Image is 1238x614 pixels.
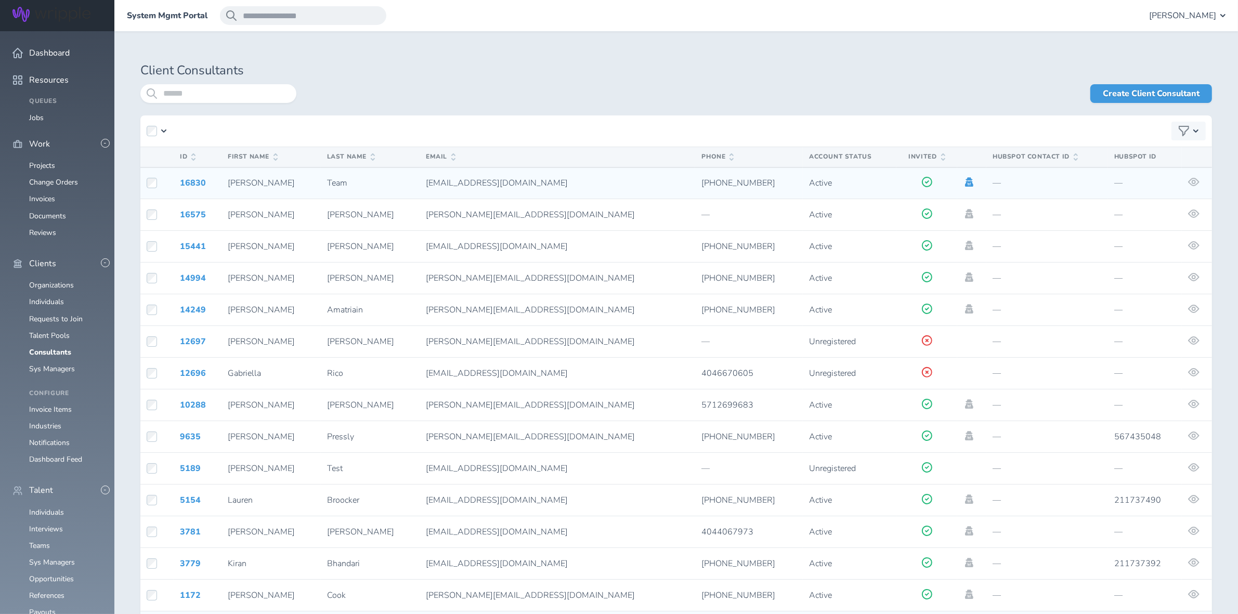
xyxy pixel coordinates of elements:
[1114,273,1176,283] p: —
[963,272,975,282] a: Impersonate
[908,153,945,161] span: Invited
[29,557,75,567] a: Sys Managers
[701,304,775,316] span: [PHONE_NUMBER]
[327,526,394,538] span: [PERSON_NAME]
[701,210,797,219] p: —
[1114,400,1176,410] p: —
[701,590,775,601] span: [PHONE_NUMBER]
[29,113,44,123] a: Jobs
[809,209,832,220] span: Active
[426,526,568,538] span: [EMAIL_ADDRESS][DOMAIN_NAME]
[809,558,832,569] span: Active
[180,368,206,379] a: 12696
[180,241,206,252] a: 15441
[29,438,70,448] a: Notifications
[29,541,50,551] a: Teams
[327,177,347,189] span: Team
[327,272,394,284] span: [PERSON_NAME]
[29,161,55,171] a: Projects
[327,304,363,316] span: Amatriain
[180,431,201,442] a: 9635
[180,463,201,474] a: 5189
[809,304,832,316] span: Active
[228,463,295,474] span: [PERSON_NAME]
[426,177,568,189] span: [EMAIL_ADDRESS][DOMAIN_NAME]
[963,431,975,440] a: Impersonate
[963,209,975,218] a: Impersonate
[327,558,360,569] span: Bhandari
[228,153,278,161] span: First Name
[29,347,71,357] a: Consultants
[993,559,1102,568] p: —
[101,139,110,148] button: -
[29,139,50,149] span: Work
[29,259,56,268] span: Clients
[1114,431,1161,442] span: 567435048
[327,494,359,506] span: Broocker
[993,495,1102,505] p: —
[327,209,394,220] span: [PERSON_NAME]
[29,454,82,464] a: Dashboard Feed
[180,336,206,347] a: 12697
[809,526,832,538] span: Active
[228,494,253,506] span: Lauren
[1090,84,1212,103] a: Create Client Consultant
[180,177,206,189] a: 16830
[809,272,832,284] span: Active
[426,399,635,411] span: [PERSON_NAME][EMAIL_ADDRESS][DOMAIN_NAME]
[993,153,1078,161] span: Hubspot Contact Id
[963,241,975,250] a: Impersonate
[228,177,295,189] span: [PERSON_NAME]
[426,336,635,347] span: [PERSON_NAME][EMAIL_ADDRESS][DOMAIN_NAME]
[1114,152,1156,161] span: HubSpot Id
[101,258,110,267] button: -
[426,272,635,284] span: [PERSON_NAME][EMAIL_ADDRESS][DOMAIN_NAME]
[809,590,832,601] span: Active
[228,336,295,347] span: [PERSON_NAME]
[993,527,1102,537] p: —
[993,432,1102,441] p: —
[993,400,1102,410] p: —
[701,368,753,379] span: 4046670605
[29,364,75,374] a: Sys Managers
[993,210,1102,219] p: —
[1114,305,1176,315] p: —
[993,178,1102,188] p: —
[963,558,975,567] a: Impersonate
[809,368,856,379] span: Unregistered
[29,177,78,187] a: Change Orders
[29,404,72,414] a: Invoice Items
[809,494,832,506] span: Active
[180,272,206,284] a: 14994
[993,305,1102,315] p: —
[426,590,635,601] span: [PERSON_NAME][EMAIL_ADDRESS][DOMAIN_NAME]
[228,590,295,601] span: [PERSON_NAME]
[993,273,1102,283] p: —
[327,153,375,161] span: Last Name
[29,331,70,341] a: Talent Pools
[228,368,261,379] span: Gabriella
[426,209,635,220] span: [PERSON_NAME][EMAIL_ADDRESS][DOMAIN_NAME]
[426,431,635,442] span: [PERSON_NAME][EMAIL_ADDRESS][DOMAIN_NAME]
[809,336,856,347] span: Unregistered
[1114,591,1176,600] p: —
[701,494,775,506] span: [PHONE_NUMBER]
[1149,6,1226,25] button: [PERSON_NAME]
[1114,527,1176,537] p: —
[1114,558,1161,569] span: 211737392
[327,463,343,474] span: Test
[701,272,775,284] span: [PHONE_NUMBER]
[963,304,975,313] a: Impersonate
[180,590,201,601] a: 1172
[180,399,206,411] a: 10288
[1114,178,1176,188] p: —
[180,526,201,538] a: 3781
[29,280,74,290] a: Organizations
[1114,464,1176,473] p: —
[29,228,56,238] a: Reviews
[701,558,775,569] span: [PHONE_NUMBER]
[101,486,110,494] button: -
[963,494,975,504] a: Impersonate
[29,524,63,534] a: Interviews
[963,590,975,599] a: Impersonate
